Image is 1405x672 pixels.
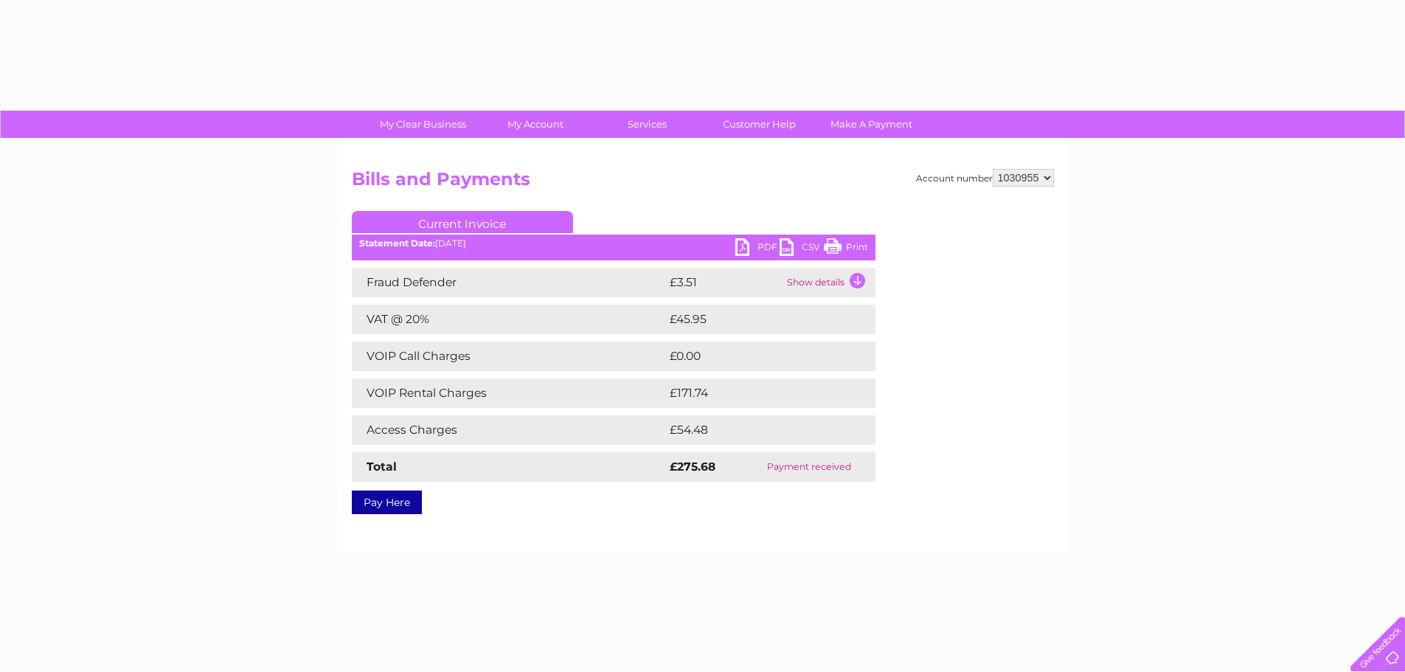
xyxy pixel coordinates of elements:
[811,111,932,138] a: Make A Payment
[352,211,573,233] a: Current Invoice
[352,342,666,371] td: VOIP Call Charges
[352,378,666,408] td: VOIP Rental Charges
[352,268,666,297] td: Fraud Defender
[666,342,842,371] td: £0.00
[474,111,596,138] a: My Account
[666,378,847,408] td: £171.74
[824,238,868,260] a: Print
[743,452,875,482] td: Payment received
[666,268,783,297] td: £3.51
[359,238,435,249] b: Statement Date:
[698,111,820,138] a: Customer Help
[352,238,875,249] div: [DATE]
[352,305,666,334] td: VAT @ 20%
[666,305,845,334] td: £45.95
[352,169,1054,197] h2: Bills and Payments
[735,238,780,260] a: PDF
[362,111,484,138] a: My Clear Business
[670,460,715,474] strong: £275.68
[367,460,397,474] strong: Total
[916,169,1054,187] div: Account number
[783,268,875,297] td: Show details
[352,415,666,445] td: Access Charges
[666,415,847,445] td: £54.48
[780,238,824,260] a: CSV
[352,491,422,514] a: Pay Here
[586,111,708,138] a: Services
